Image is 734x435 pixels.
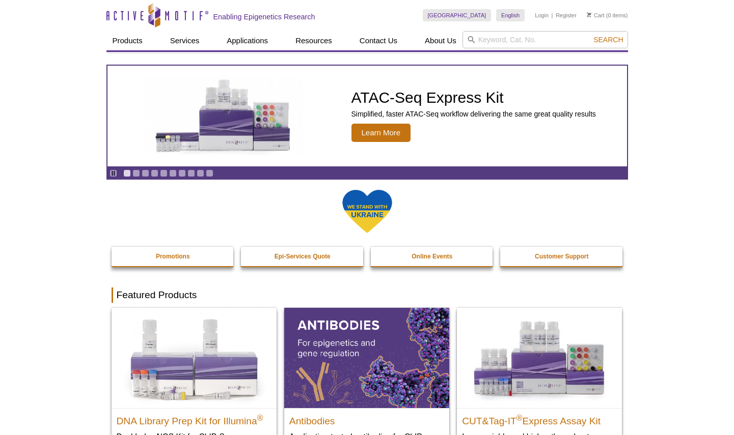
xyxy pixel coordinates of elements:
[496,9,525,21] a: English
[197,169,204,177] a: Go to slide 9
[241,247,364,266] a: Epi-Services Quote
[535,253,588,260] strong: Customer Support
[457,308,622,408] img: CUT&Tag-IT® Express Assay Kit
[275,253,331,260] strong: Epi-Services Quote
[257,413,263,422] sup: ®
[535,12,549,19] a: Login
[140,77,308,155] img: ATAC-Seq Express Kit
[351,124,411,142] span: Learn More
[342,189,393,234] img: We Stand With Ukraine
[112,308,277,408] img: DNA Library Prep Kit for Illumina
[164,31,206,50] a: Services
[500,247,623,266] a: Customer Support
[419,31,463,50] a: About Us
[151,169,158,177] a: Go to slide 4
[462,411,617,426] h2: CUT&Tag-IT Express Assay Kit
[552,9,553,21] li: |
[371,247,494,266] a: Online Events
[112,247,235,266] a: Promotions
[107,66,627,166] a: ATAC-Seq Express Kit ATAC-Seq Express Kit Simplified, faster ATAC-Seq workflow delivering the sam...
[117,411,271,426] h2: DNA Library Prep Kit for Illumina
[106,31,149,50] a: Products
[354,31,403,50] a: Contact Us
[107,66,627,166] article: ATAC-Seq Express Kit
[289,411,444,426] h2: Antibodies
[284,308,449,408] img: All Antibodies
[556,12,577,19] a: Register
[142,169,149,177] a: Go to slide 3
[412,253,452,260] strong: Online Events
[213,12,315,21] h2: Enabling Epigenetics Research
[187,169,195,177] a: Go to slide 8
[110,169,117,177] a: Toggle autoplay
[169,169,177,177] a: Go to slide 6
[221,31,274,50] a: Applications
[516,413,523,422] sup: ®
[587,12,605,19] a: Cart
[423,9,492,21] a: [GEOGRAPHIC_DATA]
[289,31,338,50] a: Resources
[160,169,168,177] a: Go to slide 5
[463,31,628,48] input: Keyword, Cat. No.
[590,35,626,44] button: Search
[156,253,190,260] strong: Promotions
[593,36,623,44] span: Search
[351,90,596,105] h2: ATAC-Seq Express Kit
[112,287,623,303] h2: Featured Products
[351,109,596,119] p: Simplified, faster ATAC-Seq workflow delivering the same great quality results
[587,12,591,17] img: Your Cart
[206,169,213,177] a: Go to slide 10
[587,9,628,21] li: (0 items)
[132,169,140,177] a: Go to slide 2
[178,169,186,177] a: Go to slide 7
[123,169,131,177] a: Go to slide 1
